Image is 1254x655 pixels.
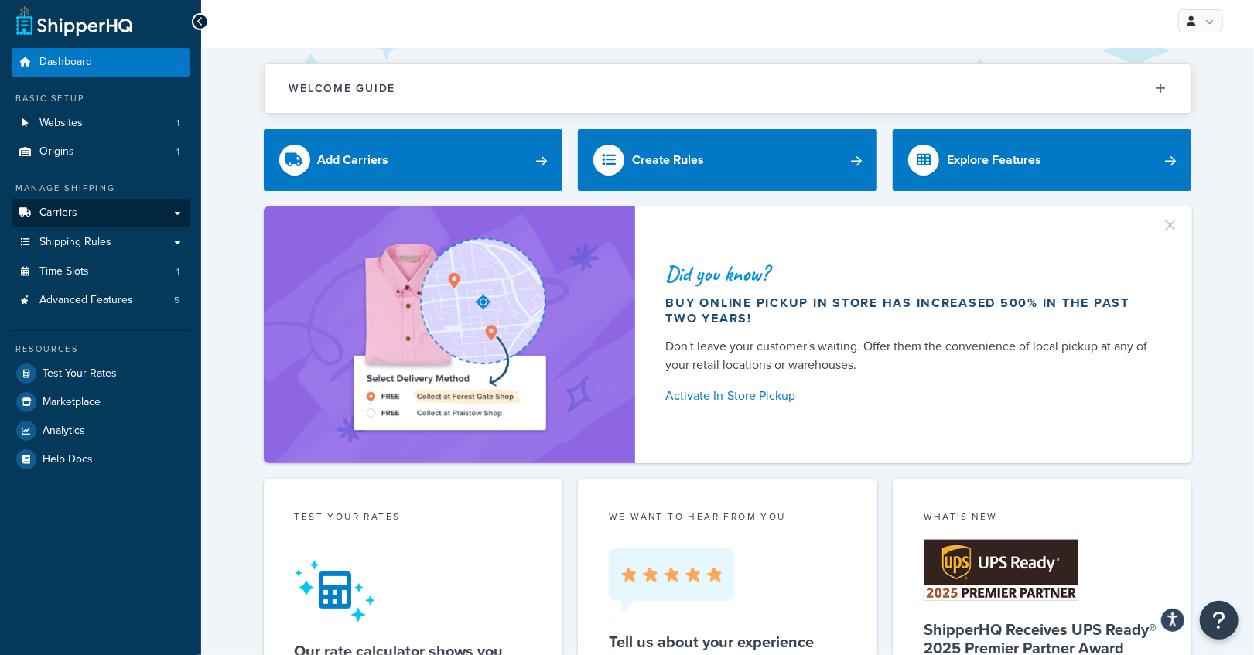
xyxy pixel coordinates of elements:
p: we want to hear from you [609,510,846,524]
span: 1 [176,265,179,278]
span: Origins [39,145,74,159]
div: Resources [12,343,190,356]
button: Open Resource Center [1200,601,1239,640]
a: Analytics [12,417,190,445]
span: Shipping Rules [39,236,111,249]
li: Time Slots [12,258,190,286]
div: Test your rates [295,510,532,527]
span: 5 [174,294,179,307]
div: Buy online pickup in store has increased 500% in the past two years! [666,295,1155,326]
span: 1 [176,145,179,159]
div: Basic Setup [12,92,190,105]
li: Advanced Features [12,286,190,315]
span: Websites [39,117,83,130]
a: Test Your Rates [12,360,190,387]
span: Test Your Rates [43,367,117,380]
img: ad-shirt-map-b0359fc47e01cab431d101c4b569394f6a03f54285957d908178d52f29eb9668.png [309,230,589,440]
a: Shipping Rules [12,228,190,257]
a: Websites1 [12,109,190,138]
div: Manage Shipping [12,182,190,195]
a: Add Carriers [264,129,563,191]
li: Origins [12,138,190,166]
div: What's New [924,510,1161,527]
a: Origins1 [12,138,190,166]
span: Advanced Features [39,294,133,307]
a: Explore Features [893,129,1192,191]
span: Carriers [39,206,77,220]
li: Websites [12,109,190,138]
span: Marketplace [43,396,101,409]
span: Time Slots [39,265,89,278]
span: Analytics [43,425,85,438]
a: Carriers [12,199,190,227]
a: Create Rules [578,129,877,191]
div: Did you know? [666,263,1155,285]
h2: Welcome Guide [289,83,396,94]
a: Help Docs [12,445,190,473]
span: Help Docs [43,453,93,466]
span: 1 [176,117,179,130]
a: Dashboard [12,48,190,77]
div: Don't leave your customer's waiting. Offer them the convenience of local pickup at any of your re... [666,337,1155,374]
div: Explore Features [947,149,1041,171]
a: Activate In-Store Pickup [666,385,1155,407]
button: Welcome Guide [265,64,1191,113]
a: Advanced Features5 [12,286,190,315]
div: Create Rules [632,149,704,171]
a: Marketplace [12,388,190,416]
div: Add Carriers [318,149,389,171]
span: Dashboard [39,56,92,69]
a: Time Slots1 [12,258,190,286]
